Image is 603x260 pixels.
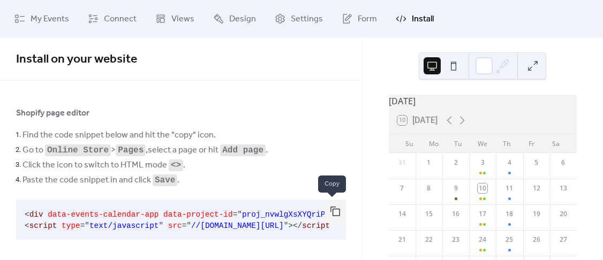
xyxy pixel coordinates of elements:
div: 3 [478,158,487,167]
code: Add page [222,146,263,155]
span: " [186,221,191,230]
span: src [168,221,182,230]
a: Connect [80,4,145,33]
div: 17 [478,209,487,219]
div: Tu [446,134,471,153]
a: My Events [6,4,77,33]
span: Find the code snippet below and hit the "copy" icon. [22,129,216,142]
div: 4 [504,158,514,167]
span: data-events-calendar-app [48,210,159,219]
div: Su [397,134,422,153]
div: 5 [532,158,541,167]
a: Form [334,4,385,33]
span: = [80,221,85,230]
code: Save [155,175,175,185]
div: 14 [397,209,407,219]
span: Views [171,13,194,26]
div: 9 [451,183,461,193]
code: Online Store [47,146,109,155]
div: 10 [478,183,487,193]
a: Views [147,4,202,33]
span: > [288,221,293,230]
div: 7 [397,183,407,193]
div: 19 [532,209,541,219]
div: 2 [451,158,461,167]
span: proj_nvwlgXsXYQriPm2W7LRBK [242,210,363,219]
div: Mo [421,134,446,153]
div: [DATE] [389,95,577,108]
div: 1 [424,158,434,167]
span: Install on your website [16,48,137,71]
span: My Events [31,13,69,26]
span: </ [293,221,302,230]
div: Sa [544,134,568,153]
div: 21 [397,235,407,244]
div: 11 [504,183,514,193]
span: " [284,221,289,230]
span: Go to > , select a page or hit . [22,144,268,157]
a: Settings [267,4,331,33]
div: 27 [559,235,568,244]
div: 26 [532,235,541,244]
div: 20 [559,209,568,219]
div: 15 [424,209,434,219]
span: script [302,221,330,230]
div: 12 [532,183,541,193]
span: text/javascript [89,221,159,230]
code: Pages [118,146,144,155]
span: = [182,221,187,230]
div: 18 [504,209,514,219]
span: Connect [104,13,137,26]
span: Form [358,13,377,26]
span: data-project-id [163,210,233,219]
div: 24 [478,235,487,244]
a: Install [388,4,442,33]
span: Copy [318,175,346,193]
span: Settings [291,13,323,26]
div: 31 [397,158,407,167]
span: type [62,221,80,230]
span: //[DOMAIN_NAME][URL] [191,221,284,230]
span: " [237,210,242,219]
span: div [29,210,43,219]
div: Th [495,134,519,153]
span: < [25,210,29,219]
a: Design [205,4,264,33]
span: Design [229,13,256,26]
div: We [470,134,495,153]
span: = [233,210,238,219]
div: 13 [559,183,568,193]
span: " [159,221,163,230]
div: 22 [424,235,434,244]
span: Install [412,13,434,26]
span: Shopify page editor [16,107,89,120]
div: 6 [559,158,568,167]
span: " [85,221,89,230]
div: 23 [451,235,461,244]
code: <> [171,160,181,170]
span: script [29,221,57,230]
div: 16 [451,209,461,219]
div: Fr [519,134,544,153]
span: Click the icon to switch to HTML mode . [22,159,185,172]
span: < [25,221,29,230]
div: 25 [504,235,514,244]
span: Paste the code snippet in and click . [22,174,179,187]
div: 8 [424,183,434,193]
